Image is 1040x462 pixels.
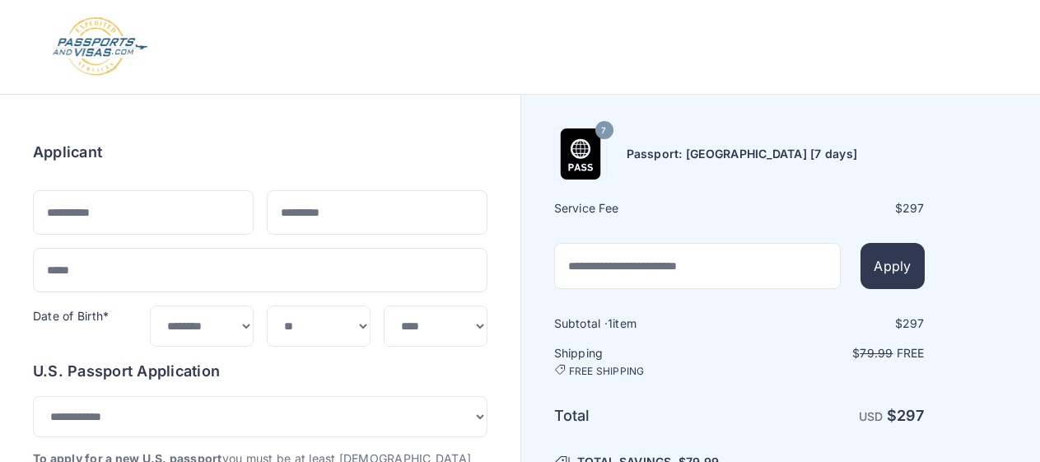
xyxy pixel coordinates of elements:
[741,345,925,362] p: $
[33,309,109,323] label: Date of Birth*
[897,346,925,360] span: Free
[601,120,606,142] span: 7
[902,316,925,330] span: 297
[554,200,738,217] h6: Service Fee
[902,201,925,215] span: 297
[554,404,738,427] h6: Total
[887,407,925,424] strong: $
[555,128,606,180] img: Product Name
[608,316,613,330] span: 1
[51,16,149,77] img: Logo
[741,315,925,332] div: $
[741,200,925,217] div: $
[859,409,884,423] span: USD
[897,407,925,424] span: 297
[569,365,645,378] span: FREE SHIPPING
[627,146,858,162] h6: Passport: [GEOGRAPHIC_DATA] [7 days]
[554,345,738,378] h6: Shipping
[33,141,102,164] h6: Applicant
[860,243,924,289] button: Apply
[860,346,893,360] span: 79.99
[33,360,487,383] h6: U.S. Passport Application
[554,315,738,332] h6: Subtotal · item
